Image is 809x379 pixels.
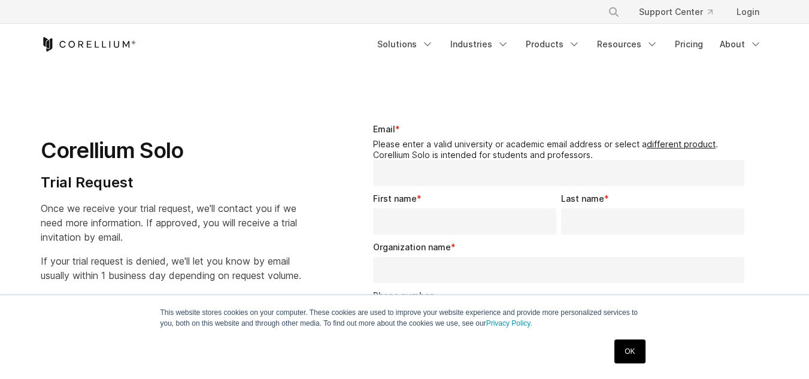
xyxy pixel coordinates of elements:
a: Solutions [370,34,441,55]
a: different product [647,139,716,149]
button: Search [603,1,625,23]
span: If your trial request is denied, we'll let you know by email usually within 1 business day depend... [41,255,301,281]
a: Privacy Policy. [486,319,532,328]
span: Phone number [373,290,433,301]
a: Products [519,34,587,55]
a: Login [727,1,769,23]
div: Navigation Menu [593,1,769,23]
a: About [713,34,769,55]
a: Resources [590,34,665,55]
a: Corellium Home [41,37,136,51]
a: Industries [443,34,516,55]
div: Navigation Menu [370,34,769,55]
a: Support Center [629,1,722,23]
a: Pricing [668,34,710,55]
span: First name [373,193,417,204]
legend: Please enter a valid university or academic email address or select a . Corellium Solo is intende... [373,139,750,160]
h4: Trial Request [41,174,301,192]
p: This website stores cookies on your computer. These cookies are used to improve your website expe... [160,307,649,329]
span: Organization name [373,242,451,252]
span: Once we receive your trial request, we'll contact you if we need more information. If approved, y... [41,202,297,243]
h1: Corellium Solo [41,137,301,164]
span: Email [373,124,395,134]
span: Last name [561,193,604,204]
a: OK [614,339,645,363]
